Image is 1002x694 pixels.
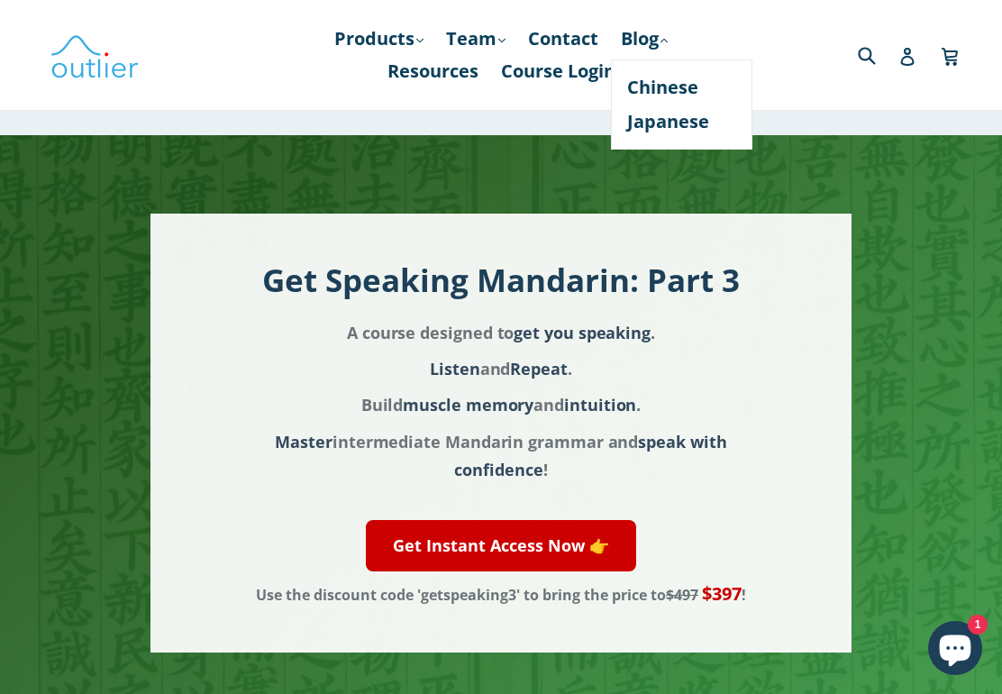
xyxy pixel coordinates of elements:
a: Chinese [627,70,736,105]
span: Repeat [510,358,568,379]
input: Search [853,36,903,73]
a: Resources [378,55,487,87]
h1: Get Speaking Mandarin: Part 3 [249,259,753,301]
span: Use the discount code 'getspeaking3' to bring the price to ! [256,585,746,605]
span: muscle memory [403,394,533,415]
s: $497 [666,585,698,605]
span: Listen [430,358,480,379]
a: Blog [612,23,677,55]
span: and . [430,358,572,379]
a: Japanese [627,105,736,139]
span: intuition [564,394,636,415]
span: intermediate Mandarin grammar and ! [275,431,726,480]
a: Course Login [492,55,624,87]
span: $397 [702,581,742,606]
a: Get Instant Access Now 👉 [366,520,636,571]
inbox-online-store-chat: Shopify online store chat [923,621,988,680]
a: Team [437,23,515,55]
span: Build and . [361,394,642,415]
img: Outlier Linguistics [50,29,140,81]
a: Contact [519,23,607,55]
span: speak with confidence [454,431,726,480]
a: Products [325,23,433,55]
span: Master [275,431,332,452]
span: A course designed to . [347,322,655,343]
span: get you speaking [514,322,651,343]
